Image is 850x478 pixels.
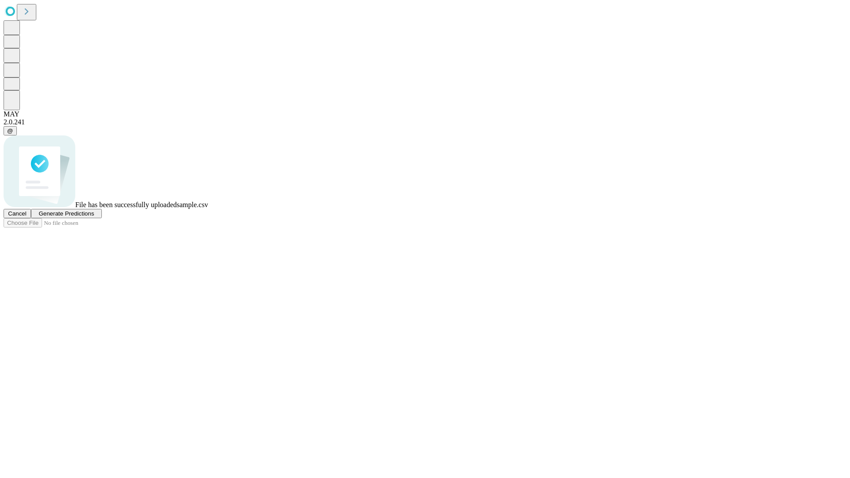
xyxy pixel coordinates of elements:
button: Cancel [4,209,31,218]
div: MAY [4,110,846,118]
span: File has been successfully uploaded [75,201,177,208]
span: @ [7,127,13,134]
div: 2.0.241 [4,118,846,126]
button: Generate Predictions [31,209,102,218]
span: Cancel [8,210,27,217]
span: Generate Predictions [39,210,94,217]
button: @ [4,126,17,135]
span: sample.csv [177,201,208,208]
